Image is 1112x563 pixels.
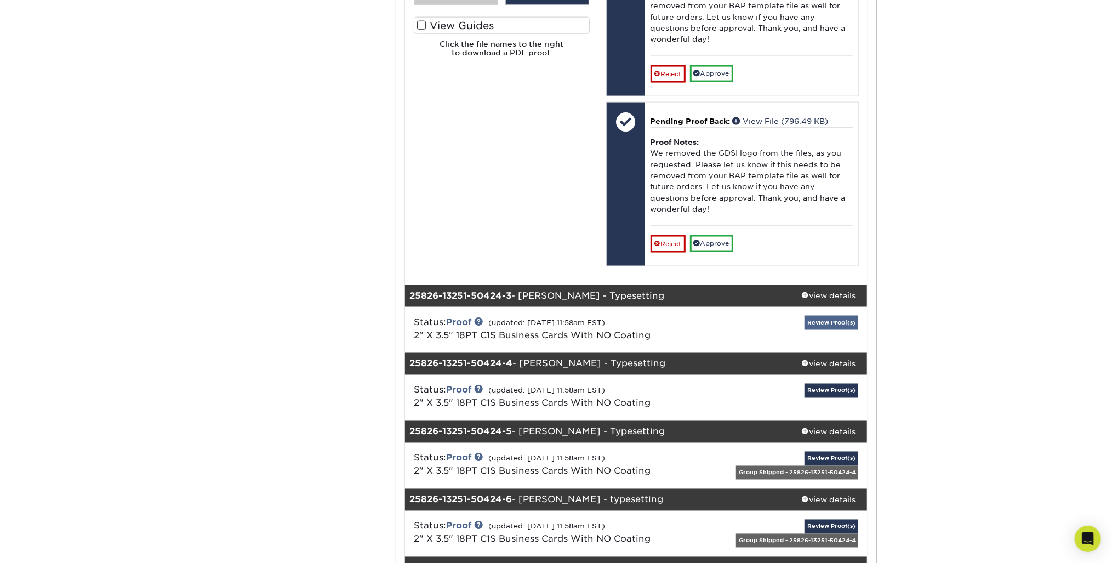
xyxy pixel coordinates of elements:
[406,452,713,478] div: Status:
[405,285,790,307] div: - [PERSON_NAME] - Typesetting
[651,235,686,253] a: Reject
[488,386,605,395] small: (updated: [DATE] 11:58am EST)
[790,494,868,505] div: view details
[405,421,790,443] div: - [PERSON_NAME] - Typesetting
[790,421,868,443] a: view details
[790,426,868,437] div: view details
[406,520,713,546] div: Status:
[488,522,605,531] small: (updated: [DATE] 11:58am EST)
[805,452,858,465] a: Review Proof(s)
[409,426,512,437] strong: 25826-13251-50424-5
[488,454,605,463] small: (updated: [DATE] 11:58am EST)
[406,316,713,342] div: Status:
[409,494,512,505] strong: 25826-13251-50424-6
[736,534,858,548] div: Group Shipped - 25826-13251-50424-4
[405,353,790,375] div: - [PERSON_NAME] - Typesetting
[790,359,868,369] div: view details
[651,65,686,83] a: Reject
[446,317,471,327] a: Proof
[405,489,790,511] div: - [PERSON_NAME] - typesetting
[409,359,512,369] strong: 25826-13251-50424-4
[446,521,471,531] a: Proof
[690,65,733,82] a: Approve
[409,291,511,301] strong: 25826-13251-50424-3
[446,453,471,463] a: Proof
[651,138,699,146] strong: Proof Notes:
[414,398,651,408] a: 2" X 3.5" 18PT C1S Business Cards With NO Coating
[446,385,471,395] a: Proof
[3,530,93,559] iframe: Google Customer Reviews
[414,330,651,340] a: 2" X 3.5" 18PT C1S Business Cards With NO Coating
[488,319,605,327] small: (updated: [DATE] 11:58am EST)
[414,466,651,476] a: 2" X 3.5" 18PT C1S Business Cards With NO Coating
[406,384,713,410] div: Status:
[690,235,733,252] a: Approve
[790,353,868,375] a: view details
[790,489,868,511] a: view details
[651,117,731,126] span: Pending Proof Back:
[414,534,651,544] a: 2" X 3.5" 18PT C1S Business Cards With NO Coating
[790,285,868,307] a: view details
[805,384,858,397] a: Review Proof(s)
[414,17,590,34] label: View Guides
[414,39,590,66] h6: Click the file names to the right to download a PDF proof.
[805,316,858,329] a: Review Proof(s)
[790,291,868,302] div: view details
[733,117,829,126] a: View File (796.49 KB)
[1075,526,1101,552] div: Open Intercom Messenger
[805,520,858,533] a: Review Proof(s)
[736,466,858,480] div: Group Shipped - 25826-13251-50424-4
[651,127,853,226] div: We removed the GDSI logo from the files, as you requested. Please let us know if this needs to be...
